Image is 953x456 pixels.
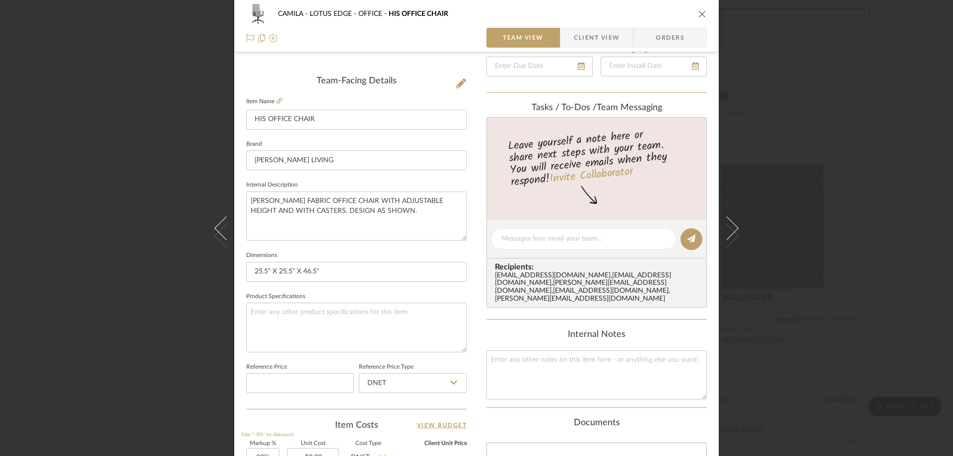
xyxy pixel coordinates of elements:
label: Unit Cost [287,441,339,446]
input: Enter Due Date [486,57,593,76]
label: Dimensions [246,253,277,258]
input: Enter the dimensions of this item [246,262,467,282]
div: [EMAIL_ADDRESS][DOMAIN_NAME] , [EMAIL_ADDRESS][DOMAIN_NAME] , [PERSON_NAME][EMAIL_ADDRESS][DOMAIN... [495,272,702,304]
span: Orders [645,28,695,48]
label: Markup % [246,441,279,446]
label: Due Date [486,48,511,53]
span: Recipients: [495,262,702,271]
span: Client View [574,28,619,48]
span: Team View [503,28,544,48]
a: View Budget [417,419,467,431]
label: Client-Facing Target Install Date [601,48,683,53]
div: Item Costs [246,419,467,431]
img: f03b09a7-e449-4cd5-99da-4f5ca6d04382_48x40.jpg [246,4,270,24]
label: Reference Price [246,365,287,370]
label: Product Specifications [246,294,305,299]
span: HIS OFFICE CHAIR [389,10,448,17]
div: Leave yourself a note here or share next steps with your team. You will receive emails when they ... [485,124,708,191]
a: Invite Collaborator [549,163,634,188]
input: Enter Install Date [601,57,707,76]
label: Cost Type [347,441,389,446]
input: Enter Brand [246,150,467,170]
div: Team-Facing Details [246,76,467,87]
label: Item Name [246,97,282,106]
div: Internal Notes [486,329,707,340]
label: Brand [246,142,262,147]
label: Reference Price Type [359,365,413,370]
div: Documents [486,418,707,429]
label: Client Unit Price [397,441,467,446]
button: close [698,9,707,18]
span: CAMILA - LOTUS EDGE [278,10,358,17]
label: Internal Description [246,183,298,188]
div: team Messaging [486,103,707,114]
span: Tasks / To-Dos / [532,103,597,112]
input: Enter Item Name [246,110,467,130]
span: OFFICE [358,10,389,17]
